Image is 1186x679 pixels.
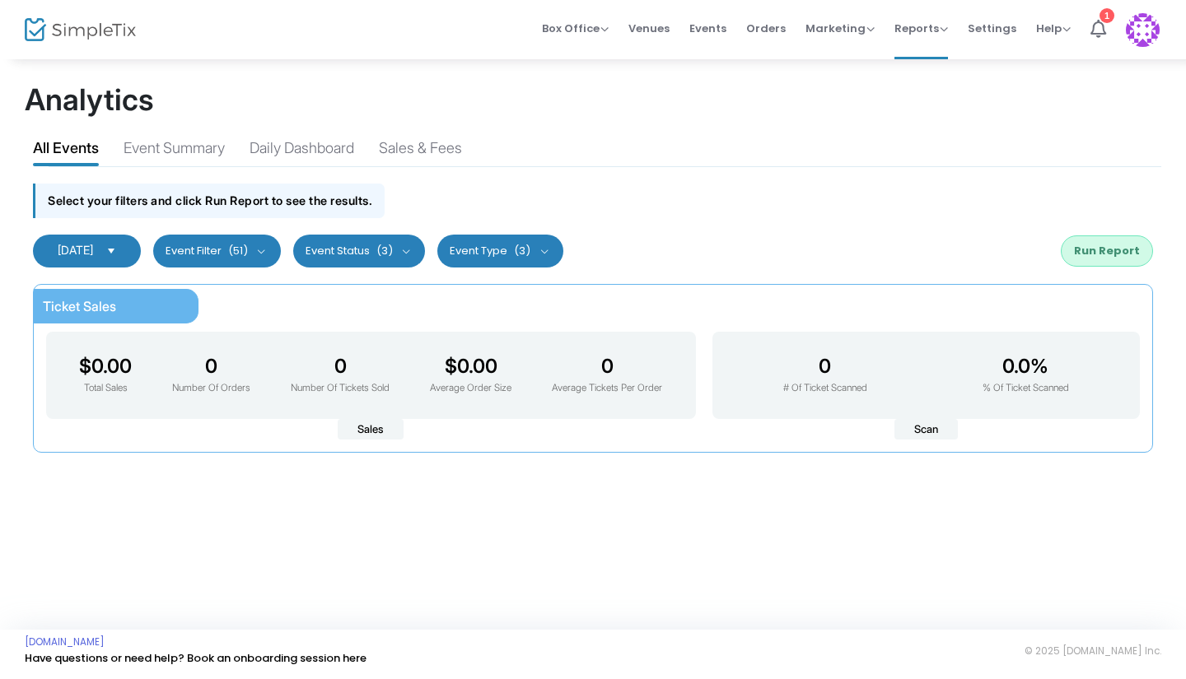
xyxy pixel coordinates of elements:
[33,137,99,165] div: All Events
[783,381,867,396] p: # Of Ticket Scanned
[124,137,225,165] div: Event Summary
[514,244,530,258] span: (3)
[338,419,404,440] span: Sales
[894,419,958,440] span: Scan
[43,298,116,314] span: Ticket Sales
[689,7,726,49] span: Events
[552,381,662,396] p: Average Tickets Per Order
[25,650,367,666] a: Have questions or need help? Book an onboarding session here
[25,82,1161,118] h1: Analytics
[437,235,563,267] button: Event Type(3)
[968,7,1016,49] span: Settings
[172,355,250,378] h3: 0
[172,381,250,396] p: Number Of Orders
[430,355,511,378] h3: $0.00
[783,355,867,378] h3: 0
[293,235,426,267] button: Event Status(3)
[58,243,93,257] span: [DATE]
[250,137,354,165] div: Daily Dashboard
[894,21,948,36] span: Reports
[33,184,385,217] div: Select your filters and click Run Report to see the results.
[983,355,1069,378] h3: 0.0%
[228,244,248,258] span: (51)
[379,137,462,165] div: Sales & Fees
[1061,235,1153,267] button: Run Report
[628,7,670,49] span: Venues
[542,21,609,36] span: Box Office
[1036,21,1071,36] span: Help
[100,244,123,258] button: Select
[430,381,511,396] p: Average Order Size
[291,381,390,396] p: Number Of Tickets Sold
[291,355,390,378] h3: 0
[983,381,1069,396] p: % Of Ticket Scanned
[79,355,132,378] h3: $0.00
[25,635,105,649] a: [DOMAIN_NAME]
[79,381,132,396] p: Total Sales
[552,355,662,378] h3: 0
[376,244,393,258] span: (3)
[153,235,281,267] button: Event Filter(51)
[746,7,786,49] span: Orders
[1100,8,1114,23] div: 1
[805,21,875,36] span: Marketing
[1025,644,1161,658] span: © 2025 [DOMAIN_NAME] Inc.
